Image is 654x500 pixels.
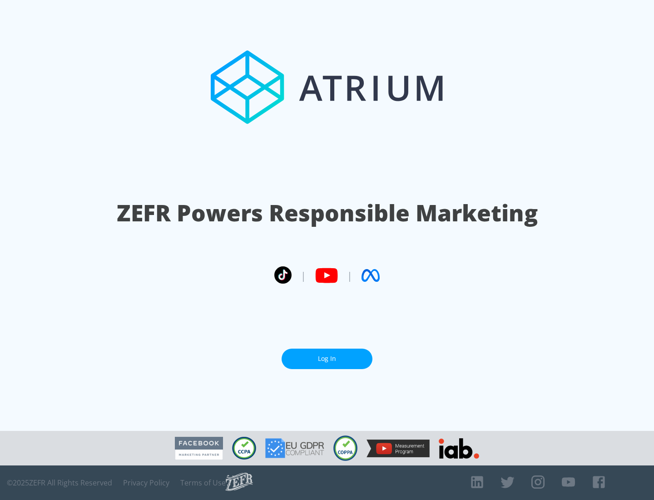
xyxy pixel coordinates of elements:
img: YouTube Measurement Program [367,440,430,457]
span: | [301,269,306,282]
img: CCPA Compliant [232,437,256,460]
img: COPPA Compliant [333,435,357,461]
h1: ZEFR Powers Responsible Marketing [117,197,538,229]
img: Facebook Marketing Partner [175,437,223,460]
a: Privacy Policy [123,478,169,487]
a: Log In [282,349,372,369]
img: IAB [439,438,479,459]
a: Terms of Use [180,478,226,487]
span: | [347,269,352,282]
span: © 2025 ZEFR All Rights Reserved [7,478,112,487]
img: GDPR Compliant [265,438,324,458]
